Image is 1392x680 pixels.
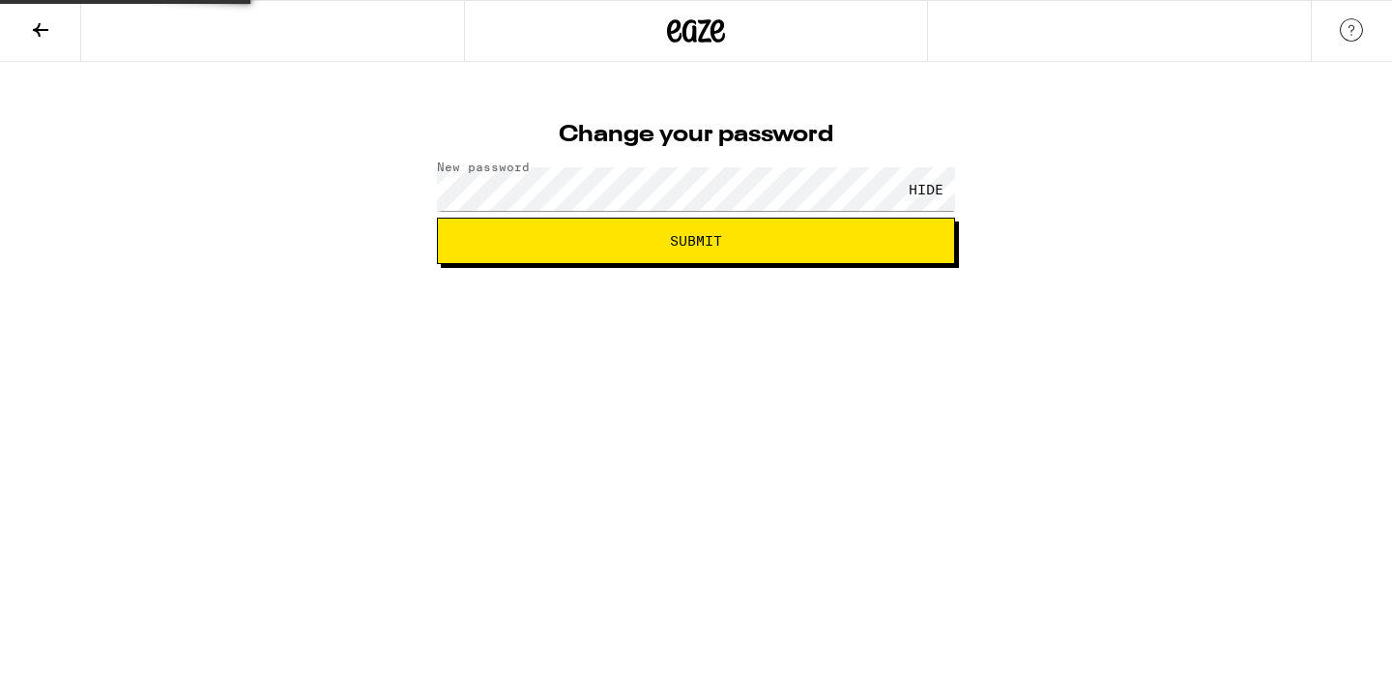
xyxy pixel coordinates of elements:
[437,124,955,147] h1: Change your password
[897,167,955,211] div: HIDE
[437,218,955,264] button: Submit
[437,161,530,173] label: New password
[12,14,139,29] span: Hi. Need any help?
[670,234,722,248] span: Submit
